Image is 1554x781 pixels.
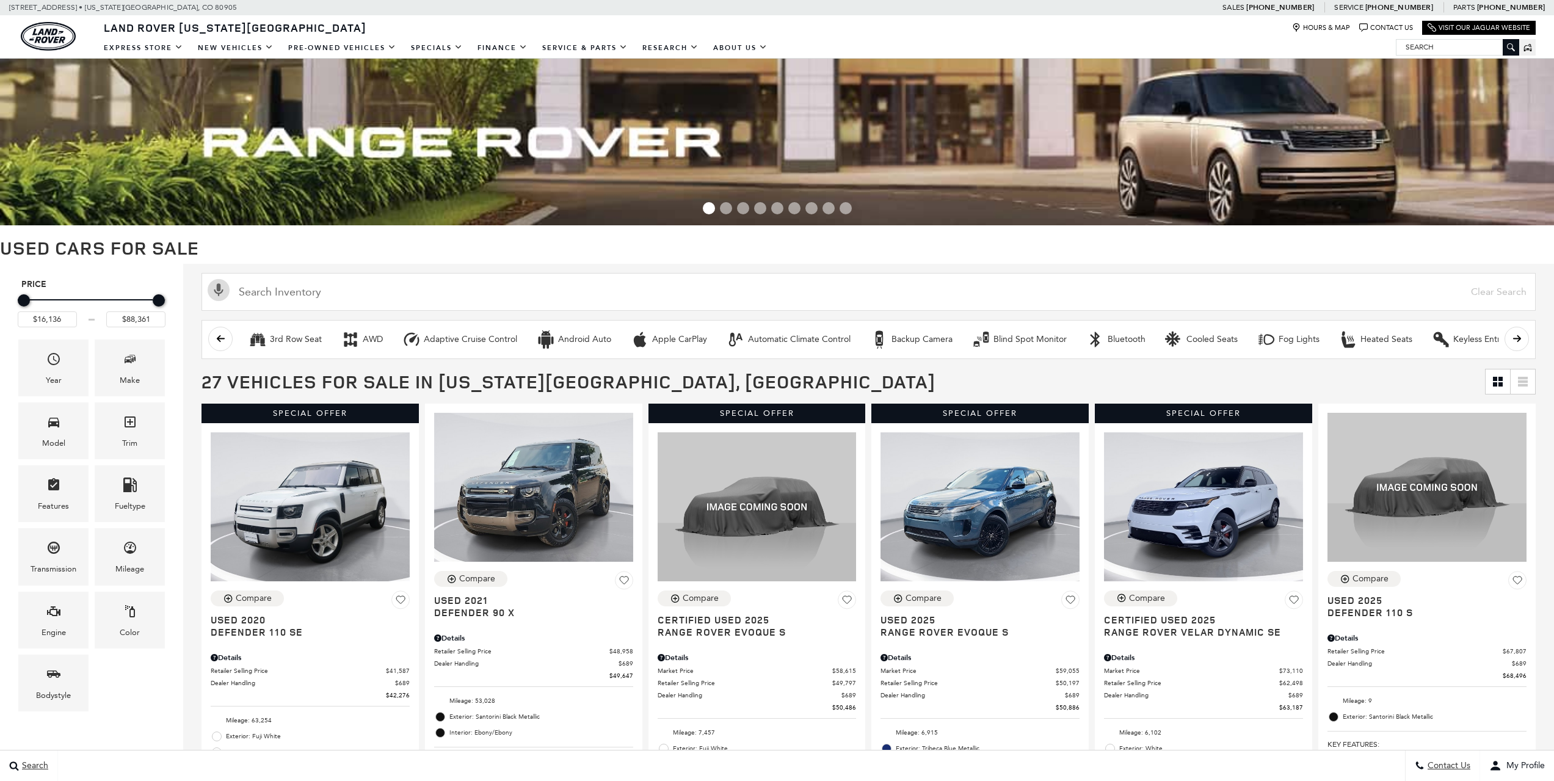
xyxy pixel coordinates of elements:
img: 2020 Land Rover Defender 110 SE [211,432,410,581]
h5: Price [21,279,162,290]
span: Transmission [46,537,61,562]
button: Automatic Climate ControlAutomatic Climate Control [720,327,857,352]
button: scroll left [208,327,233,351]
button: Save Vehicle [615,571,633,594]
span: Go to slide 1 [703,202,715,214]
li: Mileage: 7,457 [658,725,857,741]
span: Exterior: White [1119,743,1303,755]
div: Heated Seats [1339,330,1357,349]
span: $50,486 [832,703,856,712]
button: Compare Vehicle [880,590,954,606]
button: BluetoothBluetooth [1080,327,1152,352]
div: Trim [122,437,137,450]
a: Pre-Owned Vehicles [281,37,404,59]
div: Blind Spot Monitor [993,334,1067,345]
a: Retailer Selling Price $49,797 [658,678,857,688]
div: Cooled Seats [1186,334,1238,345]
a: New Vehicles [191,37,281,59]
a: Retailer Selling Price $67,807 [1327,647,1527,656]
span: Go to slide 7 [805,202,818,214]
span: Certified Used 2025 [1104,614,1294,626]
li: Mileage: 9 [1327,693,1527,709]
div: Keyless Entry [1432,330,1450,349]
a: Certified Used 2025Range Rover Evoque S [658,614,857,638]
span: Land Rover [US_STATE][GEOGRAPHIC_DATA] [104,20,366,35]
div: Make [120,374,140,387]
a: Dealer Handling $689 [658,691,857,700]
span: Color [123,601,137,626]
a: Dealer Handling $689 [880,691,1080,700]
span: $50,197 [1056,678,1080,688]
span: $41,587 [386,666,410,675]
a: Dealer Handling $689 [1104,691,1303,700]
img: 2025 Land Rover Range Rover Velar Dynamic SE [1104,432,1303,581]
span: Retailer Selling Price [880,678,1056,688]
div: Keyless Entry [1453,334,1505,345]
li: Mileage: 6,915 [880,725,1080,741]
div: Heated Seats [1360,334,1412,345]
div: Backup Camera [870,330,888,349]
div: Engine [42,626,66,639]
div: YearYear [18,340,89,396]
div: Bluetooth [1108,334,1146,345]
a: Used 2025Defender 110 S [1327,594,1527,619]
a: $50,886 [880,703,1080,712]
div: Price [18,290,165,327]
span: $49,647 [609,671,633,680]
div: Pricing Details - Range Rover Evoque S [880,652,1080,663]
a: Contact Us [1359,23,1413,32]
span: Sales [1222,3,1244,12]
div: Maximum Price [153,294,165,307]
a: EXPRESS STORE [96,37,191,59]
span: Defender 110 SE [211,626,401,638]
span: Go to slide 6 [788,202,801,214]
span: Used 2025 [880,614,1070,626]
div: Special Offer [871,404,1089,423]
div: AWD [341,330,360,349]
button: Apple CarPlayApple CarPlay [624,327,714,352]
span: Dealer Handling [880,691,1065,700]
div: TrimTrim [95,402,165,459]
span: Range Rover Evoque S [658,626,848,638]
span: $67,807 [1503,647,1527,656]
div: FeaturesFeatures [18,465,89,522]
div: MileageMileage [95,528,165,585]
span: Go to slide 8 [822,202,835,214]
span: Market Price [658,666,833,675]
span: $689 [1512,659,1527,668]
div: Pricing Details - Defender 110 S [1327,633,1527,644]
span: Go to slide 9 [840,202,852,214]
div: Bluetooth [1086,330,1105,349]
div: Compare [1129,593,1165,604]
span: 27 Vehicles for Sale in [US_STATE][GEOGRAPHIC_DATA], [GEOGRAPHIC_DATA] [202,369,935,394]
div: Pricing Details - Range Rover Velar Dynamic SE [1104,652,1303,663]
span: $62,498 [1279,678,1303,688]
button: Backup CameraBackup Camera [863,327,959,352]
a: Dealer Handling $689 [211,678,410,688]
span: Defender 90 X [434,606,624,619]
div: ModelModel [18,402,89,459]
button: Save Vehicle [1508,571,1527,594]
div: Compare [1352,573,1389,584]
span: Key Features : [1327,738,1527,751]
span: Exterior: Fuji White [226,730,410,743]
span: Interior: Ebony/Ebony [449,727,633,739]
div: Compare [906,593,942,604]
span: Retailer Selling Price [434,647,609,656]
button: Heated SeatsHeated Seats [1332,327,1419,352]
div: Adaptive Cruise Control [424,334,517,345]
div: Blind Spot Monitor [972,330,990,349]
a: Retailer Selling Price $48,958 [434,647,633,656]
input: Search Inventory [202,273,1536,311]
span: Parts [1453,3,1475,12]
div: FueltypeFueltype [95,465,165,522]
div: Minimum Price [18,294,30,307]
a: Specials [404,37,470,59]
span: Engine [46,601,61,626]
span: $50,886 [1056,703,1080,712]
span: $48,958 [609,647,633,656]
span: Go to slide 4 [754,202,766,214]
span: Go to slide 5 [771,202,783,214]
input: Maximum [106,311,165,327]
div: Fueltype [115,499,145,513]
